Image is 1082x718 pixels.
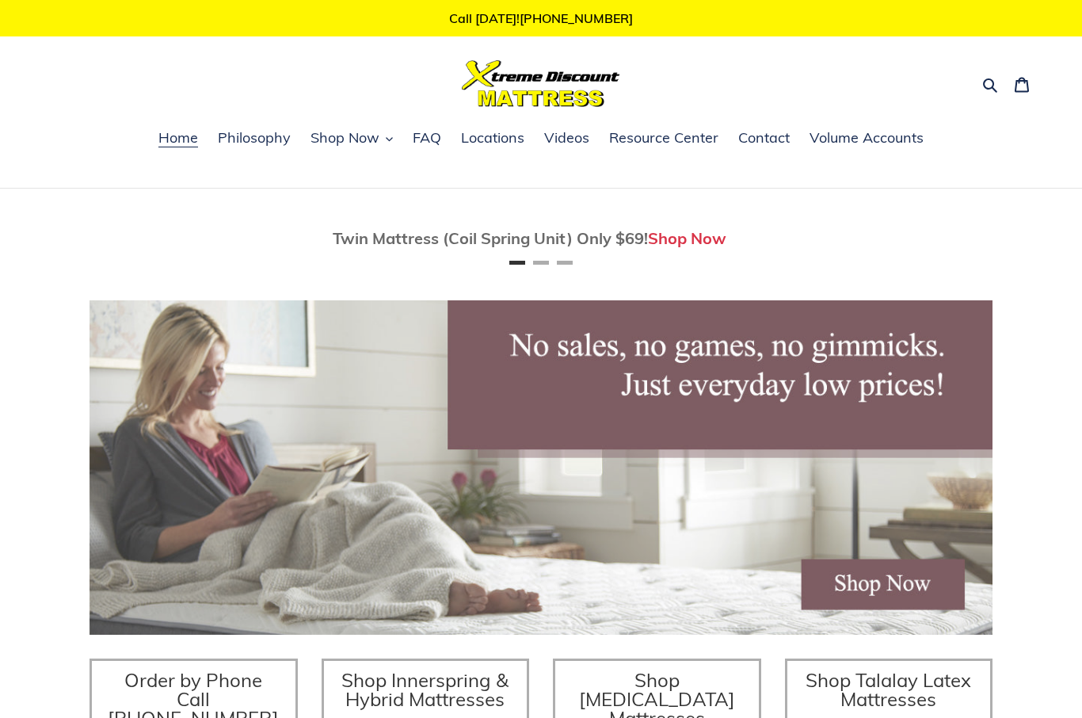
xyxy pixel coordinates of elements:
img: Xtreme Discount Mattress [462,60,620,107]
a: Philosophy [210,127,299,151]
a: FAQ [405,127,449,151]
span: Twin Mattress (Coil Spring Unit) Only $69! [333,228,648,248]
span: Philosophy [218,128,291,147]
button: Page 3 [557,261,573,265]
a: Resource Center [601,127,726,151]
a: Home [150,127,206,151]
span: Contact [738,128,790,147]
a: Shop Now [648,228,726,248]
span: Shop Talalay Latex Mattresses [806,668,971,711]
a: Contact [730,127,798,151]
span: Shop Now [311,128,379,147]
button: Page 2 [533,261,549,265]
span: Shop Innerspring & Hybrid Mattresses [341,668,509,711]
span: FAQ [413,128,441,147]
span: Resource Center [609,128,718,147]
button: Page 1 [509,261,525,265]
a: Volume Accounts [802,127,932,151]
button: Shop Now [303,127,401,151]
img: herobannermay2022-1652879215306_1200x.jpg [90,300,992,635]
a: [PHONE_NUMBER] [520,10,633,26]
a: Videos [536,127,597,151]
span: Volume Accounts [810,128,924,147]
span: Home [158,128,198,147]
a: Locations [453,127,532,151]
span: Videos [544,128,589,147]
span: Locations [461,128,524,147]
